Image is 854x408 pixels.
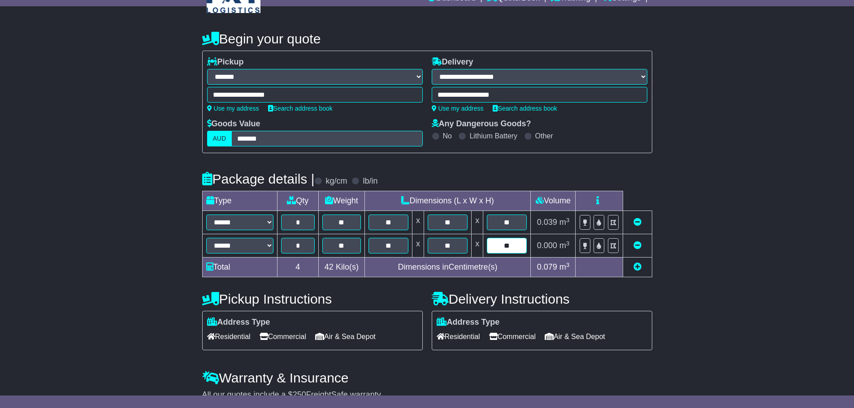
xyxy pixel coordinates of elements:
[469,132,517,140] label: Lithium Battery
[207,105,259,112] a: Use my address
[207,330,251,344] span: Residential
[432,57,473,67] label: Delivery
[412,234,424,258] td: x
[202,292,423,306] h4: Pickup Instructions
[537,241,557,250] span: 0.000
[537,218,557,227] span: 0.039
[559,262,570,271] span: m
[437,330,480,344] span: Residential
[443,132,452,140] label: No
[364,191,531,211] td: Dimensions (L x W x H)
[559,218,570,227] span: m
[315,330,376,344] span: Air & Sea Depot
[268,105,333,112] a: Search address book
[559,241,570,250] span: m
[207,119,260,129] label: Goods Value
[493,105,557,112] a: Search address book
[412,211,424,234] td: x
[437,318,500,327] label: Address Type
[277,258,319,277] td: 4
[325,176,347,186] label: kg/cm
[364,258,531,277] td: Dimensions in Centimetre(s)
[633,262,642,271] a: Add new item
[277,191,319,211] td: Qty
[202,258,277,277] td: Total
[260,330,306,344] span: Commercial
[489,330,536,344] span: Commercial
[633,241,642,250] a: Remove this item
[202,191,277,211] td: Type
[363,176,377,186] label: lb/in
[207,131,232,146] label: AUD
[202,370,652,385] h4: Warranty & Insurance
[537,262,557,271] span: 0.079
[202,31,652,46] h4: Begin your quote
[202,390,652,400] div: All our quotes include a $ FreightSafe warranty.
[207,318,270,327] label: Address Type
[545,330,605,344] span: Air & Sea Depot
[432,105,484,112] a: Use my address
[202,172,315,186] h4: Package details |
[319,258,365,277] td: Kilo(s)
[432,292,652,306] h4: Delivery Instructions
[566,262,570,268] sup: 3
[207,57,244,67] label: Pickup
[472,211,483,234] td: x
[566,217,570,223] sup: 3
[633,218,642,227] a: Remove this item
[432,119,531,129] label: Any Dangerous Goods?
[531,191,576,211] td: Volume
[293,390,306,399] span: 250
[325,262,334,271] span: 42
[566,240,570,247] sup: 3
[535,132,553,140] label: Other
[319,191,365,211] td: Weight
[472,234,483,258] td: x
